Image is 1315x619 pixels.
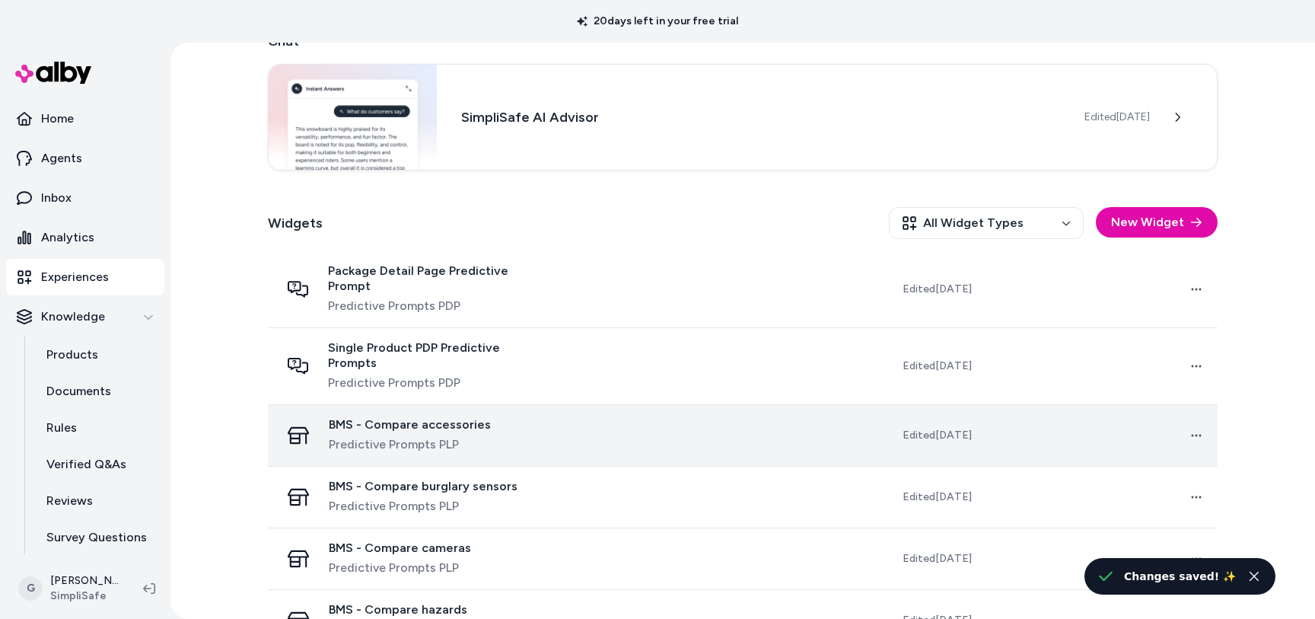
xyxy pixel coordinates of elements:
[46,455,126,474] p: Verified Q&As
[329,479,517,494] span: BMS - Compare burglary sensors
[329,436,491,454] span: Predictive Prompts PLP
[269,65,437,170] img: Chat widget
[268,64,1218,171] a: Chat widgetSimpliSafe AI AdvisorEdited[DATE]
[6,140,164,177] a: Agents
[1096,207,1218,238] button: New Widget
[46,528,147,547] p: Survey Questions
[46,346,98,364] p: Products
[46,419,77,437] p: Rules
[9,564,131,613] button: G[PERSON_NAME]SimpliSafe
[41,308,105,326] p: Knowledge
[31,483,164,519] a: Reviews
[889,207,1084,239] button: All Widget Types
[6,219,164,256] a: Analytics
[31,410,164,446] a: Rules
[329,417,491,432] span: BMS - Compare accessories
[46,492,93,510] p: Reviews
[328,263,546,294] span: Package Detail Page Predictive Prompt
[46,382,111,400] p: Documents
[31,519,164,556] a: Survey Questions
[31,373,164,410] a: Documents
[1124,567,1236,585] div: Changes saved! ✨
[31,337,164,373] a: Products
[41,268,109,286] p: Experiences
[50,573,119,589] p: [PERSON_NAME]
[329,497,517,515] span: Predictive Prompts PLP
[18,576,43,601] span: G
[268,212,323,234] h2: Widgets
[568,14,747,29] p: 20 days left in your free trial
[6,259,164,295] a: Experiences
[6,180,164,216] a: Inbox
[328,374,546,392] span: Predictive Prompts PDP
[41,110,74,128] p: Home
[903,428,972,443] span: Edited [DATE]
[31,446,164,483] a: Verified Q&As
[41,149,82,168] p: Agents
[329,541,471,556] span: BMS - Compare cameras
[6,101,164,137] a: Home
[41,228,94,247] p: Analytics
[329,559,471,577] span: Predictive Prompts PLP
[1245,567,1263,585] button: Close toast
[328,297,546,315] span: Predictive Prompts PDP
[461,107,1060,128] h3: SimpliSafe AI Advisor
[903,551,972,566] span: Edited [DATE]
[328,340,546,371] span: Single Product PDP Predictive Prompts
[6,298,164,335] button: Knowledge
[41,189,72,207] p: Inbox
[1084,110,1150,125] span: Edited [DATE]
[329,602,467,617] span: BMS - Compare hazards
[903,490,972,505] span: Edited [DATE]
[903,359,972,374] span: Edited [DATE]
[50,589,119,604] span: SimpliSafe
[15,62,91,84] img: alby Logo
[903,282,972,297] span: Edited [DATE]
